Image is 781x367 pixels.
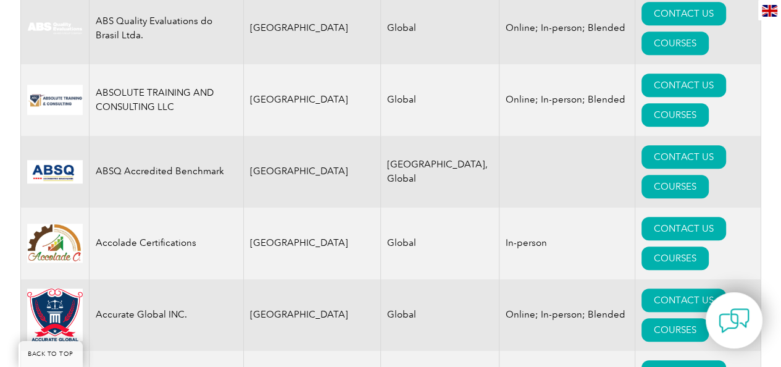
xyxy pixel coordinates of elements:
[243,208,381,279] td: [GEOGRAPHIC_DATA]
[243,279,381,351] td: [GEOGRAPHIC_DATA]
[27,85,83,115] img: 16e092f6-eadd-ed11-a7c6-00224814fd52-logo.png
[89,279,243,351] td: Accurate Global INC.
[641,289,726,312] a: CONTACT US
[89,208,243,279] td: Accolade Certifications
[719,305,750,336] img: contact-chat.png
[19,341,83,367] a: BACK TO TOP
[641,74,726,97] a: CONTACT US
[641,32,709,55] a: COURSES
[27,289,83,342] img: a034a1f6-3919-f011-998a-0022489685a1-logo.png
[381,279,499,351] td: Global
[641,103,709,127] a: COURSES
[641,247,709,270] a: COURSES
[243,64,381,136] td: [GEOGRAPHIC_DATA]
[381,136,499,208] td: [GEOGRAPHIC_DATA], Global
[499,279,635,351] td: Online; In-person; Blended
[641,145,726,169] a: CONTACT US
[89,136,243,208] td: ABSQ Accredited Benchmark
[641,175,709,198] a: COURSES
[641,318,709,342] a: COURSES
[641,2,726,25] a: CONTACT US
[381,208,499,279] td: Global
[27,160,83,183] img: cc24547b-a6e0-e911-a812-000d3a795b83-logo.png
[27,224,83,263] img: 1a94dd1a-69dd-eb11-bacb-002248159486-logo.jpg
[27,22,83,35] img: c92924ac-d9bc-ea11-a814-000d3a79823d-logo.jpg
[762,5,777,17] img: en
[499,64,635,136] td: Online; In-person; Blended
[641,217,726,240] a: CONTACT US
[89,64,243,136] td: ABSOLUTE TRAINING AND CONSULTING LLC
[381,64,499,136] td: Global
[243,136,381,208] td: [GEOGRAPHIC_DATA]
[499,208,635,279] td: In-person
